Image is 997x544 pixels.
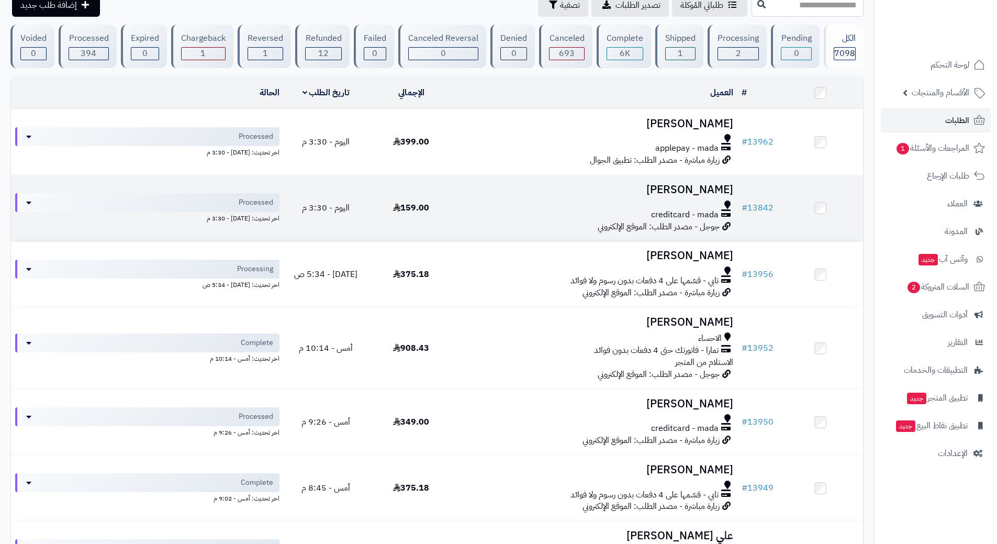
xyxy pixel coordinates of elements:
[742,268,774,281] a: #13956
[781,48,811,60] div: 0
[655,142,719,154] span: applepay - mada
[239,131,273,142] span: Processed
[918,254,938,265] span: جديد
[15,279,279,290] div: اخر تحديث: [DATE] - 5:34 ص
[570,275,719,287] span: تابي - قسّمها على 4 دفعات بدون رسوم ولا فوائد
[8,25,57,68] a: Voided 0
[131,48,159,60] div: 0
[938,446,968,461] span: الإعدادات
[119,25,169,68] a: Expired 0
[881,191,991,216] a: العملاء
[409,48,478,60] div: 0
[742,202,747,214] span: #
[393,416,429,428] span: 349.00
[15,426,279,437] div: اخر تحديث: أمس - 9:26 م
[927,169,969,183] span: طلبات الإرجاع
[241,478,273,488] span: Complete
[248,48,283,60] div: 1
[15,352,279,363] div: اخر تحديث: أمس - 10:14 م
[742,136,747,148] span: #
[15,212,279,223] div: اخر تحديث: [DATE] - 3:30 م
[236,25,293,68] a: Reversed 1
[651,209,719,221] span: creditcard - mada
[169,25,236,68] a: Chargeback 1
[302,202,350,214] span: اليوم - 3:30 م
[881,52,991,77] a: لوحة التحكم
[834,32,856,45] div: الكل
[881,385,991,410] a: تطبيق المتجرجديد
[742,136,774,148] a: #13962
[906,280,969,294] span: السلات المتروكة
[441,47,446,60] span: 0
[781,32,811,45] div: Pending
[705,25,769,68] a: Processing 2
[398,86,424,99] a: الإجمالي
[590,154,720,166] span: زيارة مباشرة - مصدر الطلب: تطبيق الجوال
[926,29,987,51] img: logo-2.png
[248,32,283,45] div: Reversed
[718,32,759,45] div: Processing
[651,423,719,435] span: creditcard - mada
[896,420,915,432] span: جديد
[922,307,968,322] span: أدوات التسويق
[881,108,991,133] a: الطلبات
[458,530,733,542] h3: علي [PERSON_NAME]
[742,268,747,281] span: #
[769,25,821,68] a: Pending 0
[582,286,720,299] span: زيارة مباشرة - مصدر الطلب: الموقع الإلكتروني
[742,86,747,99] a: #
[582,434,720,447] span: زيارة مباشرة - مصدر الطلب: الموقع الإلكتروني
[945,113,969,128] span: الطلبات
[458,118,733,130] h3: [PERSON_NAME]
[408,32,478,45] div: Canceled Reversal
[948,335,968,350] span: التقارير
[881,302,991,327] a: أدوات التسويق
[598,368,720,381] span: جوجل - مصدر الطلب: الموقع الإلكتروني
[458,398,733,410] h3: [PERSON_NAME]
[501,48,526,60] div: 0
[393,202,429,214] span: 159.00
[260,86,279,99] a: الحالة
[710,86,733,99] a: العميل
[607,32,643,45] div: Complete
[895,141,969,156] span: المراجعات والأسئلة
[904,363,968,378] span: التطبيقات والخدمات
[537,25,594,68] a: Canceled 693
[181,32,226,45] div: Chargeback
[822,25,866,68] a: الكل7098
[20,32,47,45] div: Voided
[396,25,488,68] a: Canceled Reversal 0
[881,358,991,383] a: التطبيقات والخدمات
[15,492,279,503] div: اخر تحديث: أمس - 9:02 م
[301,482,350,494] span: أمس - 8:45 م
[15,146,279,157] div: اخر تحديث: [DATE] - 3:30 م
[881,274,991,299] a: السلات المتروكة2
[131,32,159,45] div: Expired
[303,86,350,99] a: تاريخ الطلب
[294,268,357,281] span: [DATE] - 5:34 ص
[142,47,148,60] span: 0
[881,219,991,244] a: المدونة
[237,264,273,274] span: Processing
[393,482,429,494] span: 375.18
[301,416,350,428] span: أمس - 9:26 م
[678,47,683,60] span: 1
[906,391,968,405] span: تطبيق المتجر
[620,47,630,60] span: 6K
[511,47,517,60] span: 0
[57,25,118,68] a: Processed 394
[550,48,584,60] div: 693
[698,332,722,345] span: الاحساء
[318,47,329,60] span: 12
[665,32,696,45] div: Shipped
[834,47,855,60] span: 7098
[306,48,341,60] div: 12
[500,32,527,45] div: Denied
[742,482,774,494] a: #13949
[582,500,720,513] span: زيارة مباشرة - مصدر الطلب: الموقع الإلكتروني
[881,247,991,272] a: وآتس آبجديد
[736,47,741,60] span: 2
[570,489,719,501] span: تابي - قسّمها على 4 دفعات بدون رسوم ولا فوائد
[912,85,969,100] span: الأقسام والمنتجات
[263,47,268,60] span: 1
